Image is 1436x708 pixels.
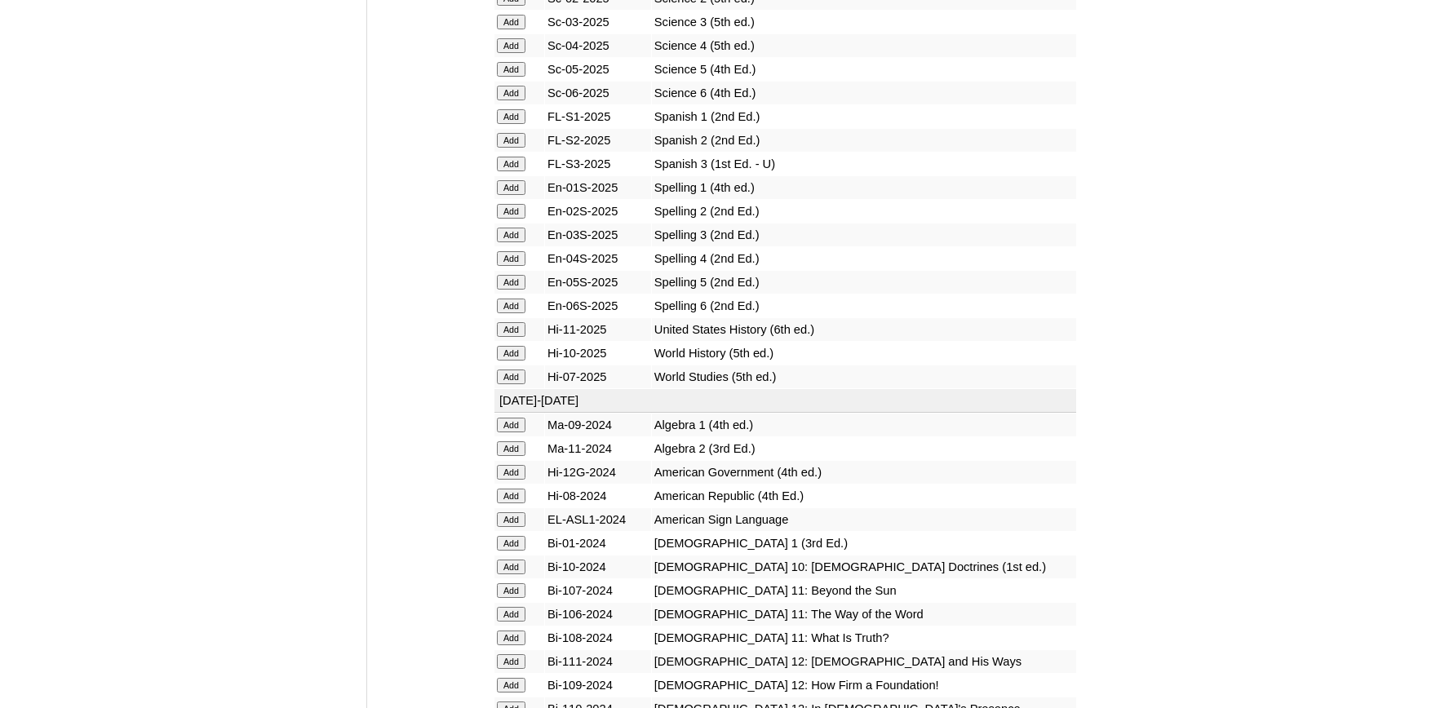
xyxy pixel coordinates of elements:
input: Add [497,86,525,100]
input: Add [497,465,525,480]
td: Sc-06-2025 [545,82,651,104]
td: FL-S3-2025 [545,153,651,175]
td: American Republic (4th Ed.) [652,485,1076,507]
td: [DEMOGRAPHIC_DATA] 11: Beyond the Sun [652,579,1076,602]
input: Add [497,251,525,266]
td: Bi-106-2024 [545,603,651,626]
td: Sc-04-2025 [545,34,651,57]
input: Add [497,631,525,645]
td: Spelling 1 (4th ed.) [652,176,1076,199]
input: Add [497,62,525,77]
input: Add [497,275,525,290]
td: Bi-109-2024 [545,674,651,697]
td: Algebra 1 (4th ed.) [652,414,1076,436]
input: Add [497,489,525,503]
td: [DEMOGRAPHIC_DATA] 11: The Way of the Word [652,603,1076,626]
td: Ma-09-2024 [545,414,651,436]
td: [DATE]-[DATE] [494,389,1076,414]
td: American Government (4th ed.) [652,461,1076,484]
td: Spanish 3 (1st Ed. - U) [652,153,1076,175]
td: Spelling 3 (2nd Ed.) [652,223,1076,246]
td: Spelling 4 (2nd Ed.) [652,247,1076,270]
td: [DEMOGRAPHIC_DATA] 12: [DEMOGRAPHIC_DATA] and His Ways [652,650,1076,673]
td: En-06S-2025 [545,294,651,317]
input: Add [497,441,525,456]
td: [DEMOGRAPHIC_DATA] 11: What Is Truth? [652,626,1076,649]
input: Add [497,607,525,622]
td: Science 4 (5th ed.) [652,34,1076,57]
input: Add [497,180,525,195]
input: Add [497,15,525,29]
td: American Sign Language [652,508,1076,531]
td: Sc-05-2025 [545,58,651,81]
td: Spelling 2 (2nd Ed.) [652,200,1076,223]
input: Add [497,228,525,242]
td: [DEMOGRAPHIC_DATA] 12: How Firm a Foundation! [652,674,1076,697]
input: Add [497,133,525,148]
input: Add [497,560,525,574]
td: En-04S-2025 [545,247,651,270]
td: Bi-108-2024 [545,626,651,649]
td: FL-S1-2025 [545,105,651,128]
td: FL-S2-2025 [545,129,651,152]
td: En-05S-2025 [545,271,651,294]
td: Spanish 2 (2nd Ed.) [652,129,1076,152]
input: Add [497,299,525,313]
td: Algebra 2 (3rd Ed.) [652,437,1076,460]
input: Add [497,157,525,171]
input: Add [497,369,525,384]
input: Add [497,654,525,669]
td: Science 6 (4th Ed.) [652,82,1076,104]
td: Science 5 (4th Ed.) [652,58,1076,81]
td: Hi-12G-2024 [545,461,651,484]
td: World Studies (5th ed.) [652,365,1076,388]
td: Spanish 1 (2nd Ed.) [652,105,1076,128]
td: Sc-03-2025 [545,11,651,33]
td: En-02S-2025 [545,200,651,223]
td: Hi-11-2025 [545,318,651,341]
td: Science 3 (5th ed.) [652,11,1076,33]
td: Bi-10-2024 [545,555,651,578]
td: [DEMOGRAPHIC_DATA] 1 (3rd Ed.) [652,532,1076,555]
input: Add [497,322,525,337]
td: Spelling 6 (2nd Ed.) [652,294,1076,317]
input: Add [497,38,525,53]
input: Add [497,418,525,432]
td: Bi-107-2024 [545,579,651,602]
input: Add [497,678,525,693]
td: [DEMOGRAPHIC_DATA] 10: [DEMOGRAPHIC_DATA] Doctrines (1st ed.) [652,555,1076,578]
td: Bi-01-2024 [545,532,651,555]
td: EL-ASL1-2024 [545,508,651,531]
input: Add [497,536,525,551]
input: Add [497,512,525,527]
td: World History (5th ed.) [652,342,1076,365]
td: Hi-07-2025 [545,365,651,388]
td: Hi-08-2024 [545,485,651,507]
td: United States History (6th ed.) [652,318,1076,341]
input: Add [497,346,525,361]
td: Spelling 5 (2nd Ed.) [652,271,1076,294]
input: Add [497,109,525,124]
td: Hi-10-2025 [545,342,651,365]
td: Ma-11-2024 [545,437,651,460]
td: Bi-111-2024 [545,650,651,673]
td: En-01S-2025 [545,176,651,199]
input: Add [497,204,525,219]
td: En-03S-2025 [545,223,651,246]
input: Add [497,583,525,598]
